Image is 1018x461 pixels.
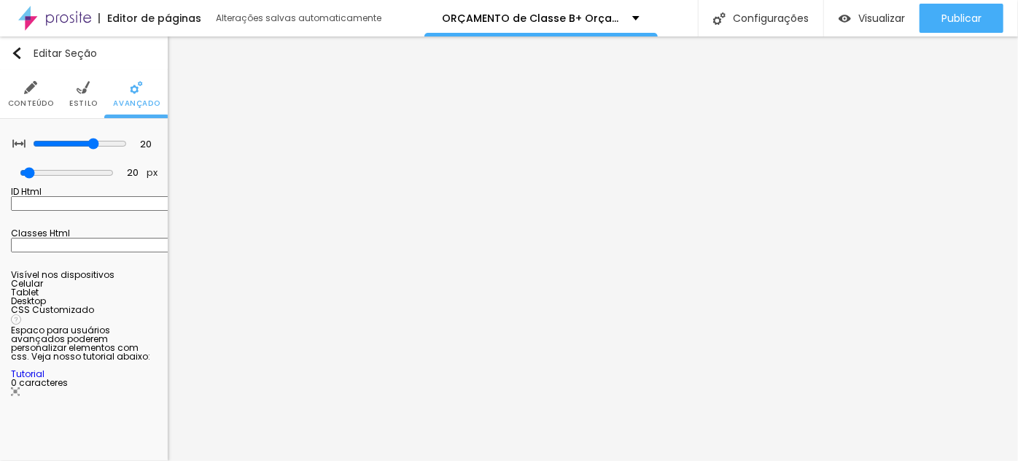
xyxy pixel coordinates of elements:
span: Tablet [11,286,39,298]
div: Espaco para usuários avançados poderem personalizar elementos com css. Veja nosso tutorial abaixo: [11,326,157,379]
div: Alterações salvas automaticamente [216,14,384,23]
div: Editor de páginas [98,13,201,23]
span: Desktop [11,295,46,307]
iframe: Editor [168,36,1018,461]
div: ID Html [11,187,157,196]
span: Visualizar [858,12,905,24]
img: Icone [77,81,90,94]
span: Avançado [113,100,160,107]
div: Editar Seção [11,47,97,59]
div: CSS Customizado [11,306,157,314]
img: Icone [713,12,726,25]
img: Icone [11,47,23,59]
div: 0 caracteres [11,379,157,398]
span: Celular [11,277,43,290]
img: Icone [130,81,143,94]
p: ORÇAMENTO de Classe B+ Orçamento ( LOVABLE) [443,13,621,23]
div: Visível nos dispositivos [11,271,157,279]
span: Publicar [941,12,982,24]
button: Publicar [920,4,1003,33]
img: Icone [11,387,20,396]
img: view-1.svg [839,12,851,25]
button: px [142,167,162,179]
img: Icone [24,81,37,94]
button: Visualizar [824,4,920,33]
img: Icone [12,137,26,150]
img: Icone [11,314,21,325]
a: Tutorial [11,368,44,380]
div: Classes Html [11,229,157,238]
span: Conteúdo [8,100,54,107]
span: Estilo [69,100,98,107]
